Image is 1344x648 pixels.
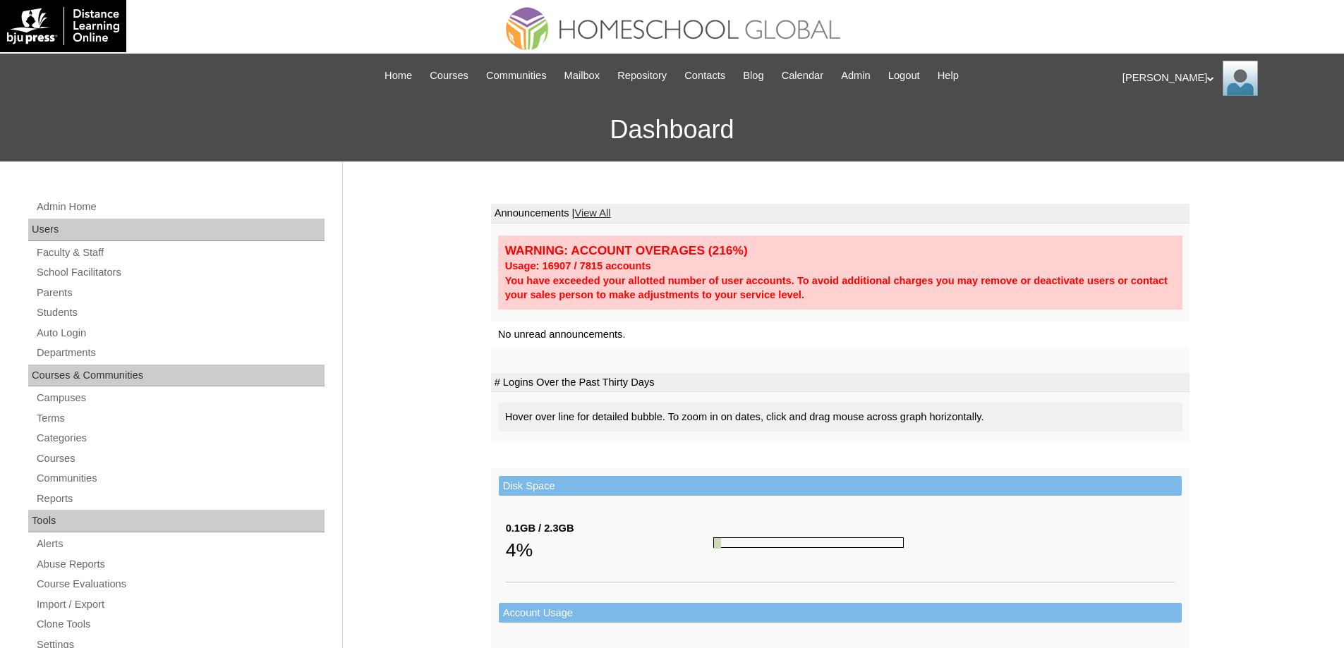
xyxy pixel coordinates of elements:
[574,207,610,219] a: View All
[486,68,547,84] span: Communities
[28,219,325,241] div: Users
[35,450,325,467] a: Courses
[35,304,325,322] a: Students
[28,365,325,387] div: Courses & Communities
[7,7,119,45] img: logo-white.png
[35,324,325,342] a: Auto Login
[385,68,412,84] span: Home
[610,68,674,84] a: Repository
[35,410,325,427] a: Terms
[834,68,878,84] a: Admin
[743,68,763,84] span: Blog
[499,603,1182,623] td: Account Usage
[617,68,667,84] span: Repository
[35,616,325,633] a: Clone Tools
[491,373,1189,393] td: # Logins Over the Past Thirty Days
[7,98,1337,161] h3: Dashboard
[506,536,713,564] div: 4%
[506,521,713,536] div: 0.1GB / 2.3GB
[841,68,871,84] span: Admin
[938,68,959,84] span: Help
[1122,61,1330,96] div: [PERSON_NAME]
[479,68,554,84] a: Communities
[491,322,1189,348] td: No unread announcements.
[775,68,830,84] a: Calendar
[35,575,325,593] a: Course Evaluations
[888,68,920,84] span: Logout
[881,68,927,84] a: Logout
[35,244,325,262] a: Faculty & Staff
[782,68,823,84] span: Calendar
[1223,61,1258,96] img: Ariane Ebuen
[931,68,966,84] a: Help
[736,68,770,84] a: Blog
[423,68,476,84] a: Courses
[677,68,732,84] a: Contacts
[35,535,325,553] a: Alerts
[35,556,325,573] a: Abuse Reports
[35,264,325,281] a: School Facilitators
[557,68,607,84] a: Mailbox
[35,389,325,407] a: Campuses
[28,510,325,532] div: Tools
[505,260,651,271] strong: Usage: 16907 / 7815 accounts
[35,490,325,508] a: Reports
[35,284,325,302] a: Parents
[499,476,1182,496] td: Disk Space
[35,470,325,487] a: Communities
[684,68,725,84] span: Contacts
[564,68,600,84] span: Mailbox
[498,403,1182,432] div: Hover over line for detailed bubble. To zoom in on dates, click and drag mouse across graph horiz...
[377,68,419,84] a: Home
[35,344,325,362] a: Departments
[430,68,468,84] span: Courses
[491,204,1189,224] td: Announcements |
[505,274,1175,302] div: You have exceeded your allotted number of user accounts. To avoid additional charges you may remo...
[35,429,325,447] a: Categories
[35,198,325,216] a: Admin Home
[35,596,325,613] a: Import / Export
[505,243,1175,259] div: WARNING: ACCOUNT OVERAGES (216%)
